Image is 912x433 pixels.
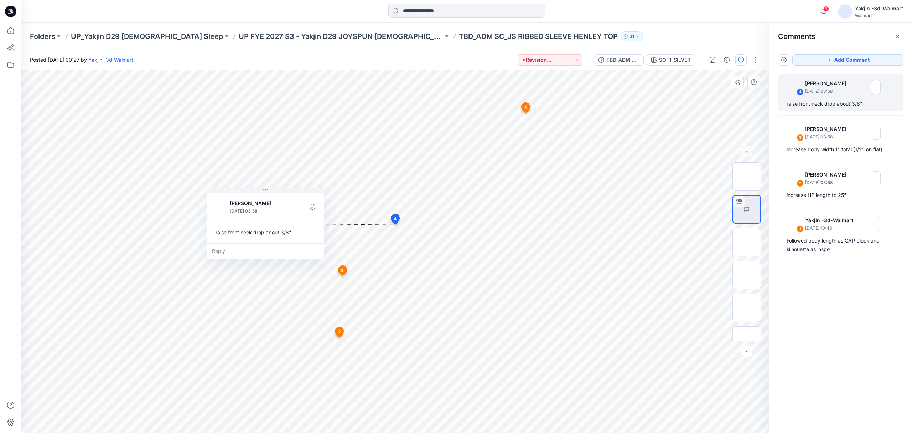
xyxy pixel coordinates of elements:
[823,6,829,12] span: 5
[459,31,618,41] p: TBD_ADM SC_JS RIBBED SLEEVE HENLEY TOP
[230,208,288,215] p: [DATE] 03:58
[594,54,644,66] button: TBD_ADM SC_JS RIBBED SLEEVE HENLEY TOP
[787,100,895,108] div: raise front neck drop about 3/8"
[838,4,852,19] img: avatar
[606,56,639,64] div: TBD_ADM SC_JS RIBBED SLEEVE HENLEY TOP
[788,80,802,94] img: Jennifer Yerkes
[207,243,324,259] div: Reply
[71,31,223,41] a: UP_Yakjin D29 [DEMOGRAPHIC_DATA] Sleep
[797,180,804,187] div: 2
[647,54,695,66] button: SOFT SILVER
[659,56,690,64] div: SOFT SILVER
[394,216,397,222] span: 4
[797,88,804,96] div: 4
[787,145,895,154] div: increase body width 1" total (1/2" on flat)
[805,79,851,88] p: [PERSON_NAME]
[213,200,227,214] img: Jennifer Yerkes
[788,126,802,140] img: Jennifer Yerkes
[805,179,851,186] p: [DATE] 03:58
[629,32,634,40] p: 31
[855,13,903,18] div: Walmart
[805,88,851,95] p: [DATE] 03:58
[787,236,895,254] div: Followed body length as GAP block and silhouette as inspo
[778,32,815,41] h2: Comments
[30,31,55,41] a: Folders
[797,225,804,233] div: 1
[721,54,732,66] button: Details
[30,56,133,63] span: Posted [DATE] 00:27 by
[239,31,443,41] a: UP FYE 2027 S3 - Yakjin D29 JOYSPUN [DEMOGRAPHIC_DATA] Sleepwear
[525,105,527,111] span: 1
[88,57,133,63] a: Yakjin -3d-Walmart
[805,170,851,179] p: [PERSON_NAME]
[805,225,857,232] p: [DATE] 10:48
[788,217,802,231] img: Yakjin -3d-Walmart
[213,226,318,239] div: raise front neck drop about 3/8"
[792,54,903,66] button: Add Comment
[797,134,804,141] div: 3
[805,216,857,225] p: Yakjin -3d-Walmart
[787,191,895,199] div: increase HP length to 25"
[805,133,851,141] p: [DATE] 03:58
[805,125,851,133] p: [PERSON_NAME]
[341,268,344,274] span: 3
[855,4,903,13] div: Yakjin -3d-Walmart
[230,199,288,208] p: [PERSON_NAME]
[338,329,341,335] span: 2
[788,171,802,185] img: Jennifer Yerkes
[621,31,643,41] button: 31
